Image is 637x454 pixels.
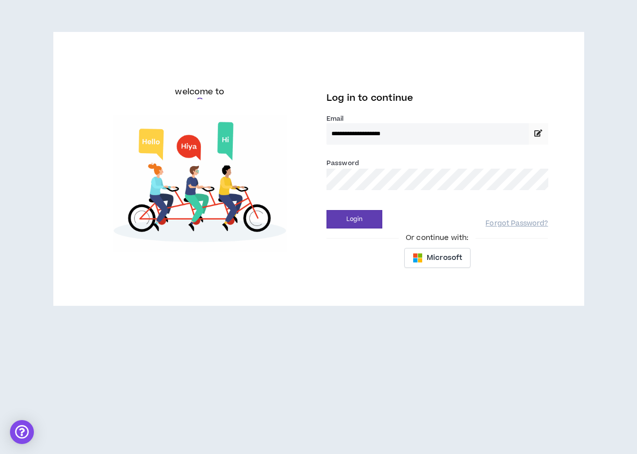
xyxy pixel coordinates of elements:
a: Forgot Password? [485,219,548,228]
span: Microsoft [427,252,462,263]
img: Welcome to Wripple [89,115,311,252]
span: Or continue with: [399,232,476,243]
button: Microsoft [404,248,471,268]
span: Log in to continue [326,92,413,104]
button: Login [326,210,382,228]
div: Open Intercom Messenger [10,420,34,444]
label: Password [326,159,359,168]
h6: welcome to [175,86,224,98]
label: Email [326,114,548,123]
